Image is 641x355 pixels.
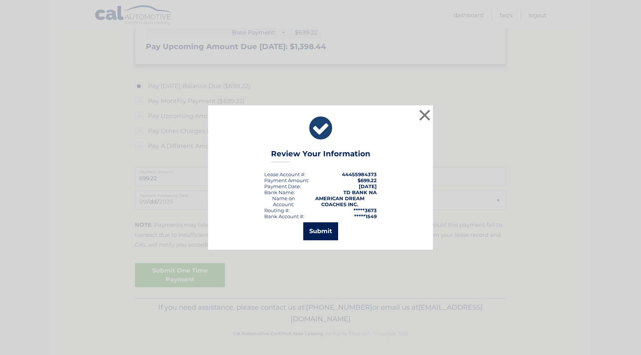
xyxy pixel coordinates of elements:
span: Payment Date [264,183,300,189]
div: Lease Account #: [264,171,306,177]
div: Payment Amount: [264,177,309,183]
div: : [264,183,301,189]
div: Bank Account #: [264,213,304,219]
div: Bank Name: [264,189,295,195]
div: Name on Account: [264,195,303,207]
strong: AMERICAN DREAM COACHES INC. [315,195,364,207]
strong: TD BANK NA [343,189,377,195]
span: $699.22 [358,177,377,183]
button: × [417,108,432,123]
div: Routing #: [264,207,290,213]
span: [DATE] [359,183,377,189]
strong: 44455984373 [342,171,377,177]
h3: Review Your Information [271,149,370,162]
button: Submit [303,222,338,240]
